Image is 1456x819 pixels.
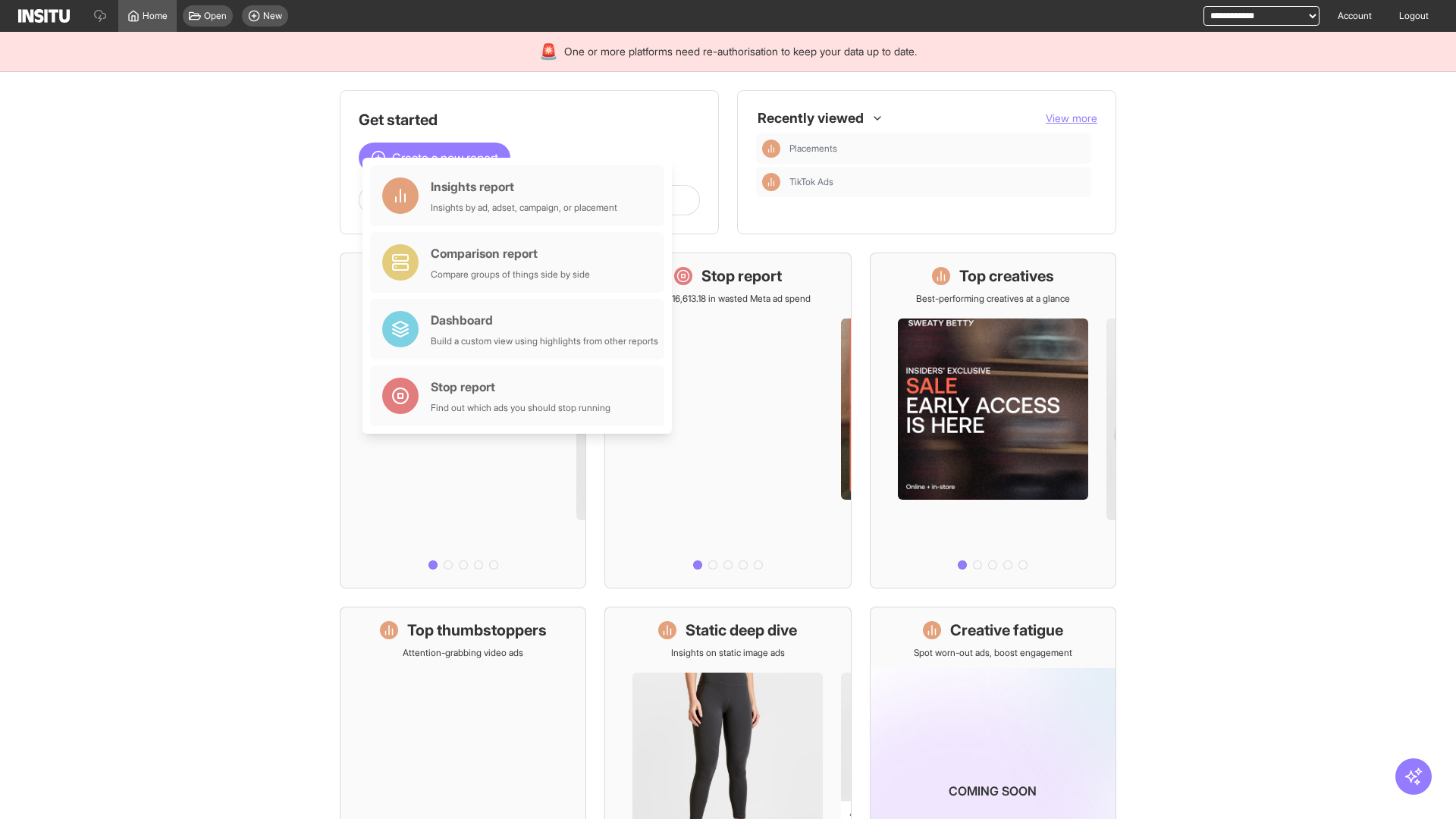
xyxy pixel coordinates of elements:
[701,265,782,287] h1: Stop report
[539,41,558,62] div: 🚨
[431,177,617,196] div: Insights report
[671,647,785,659] p: Insights on static image ads
[789,176,1085,188] span: TikTok Ads
[789,143,1085,155] span: Placements
[789,176,833,188] span: TikTok Ads
[1046,111,1097,126] button: View more
[431,311,658,329] div: Dashboard
[431,202,617,214] div: Insights by ad, adset, campaign, or placement
[604,253,851,588] a: Stop reportSave £16,613.18 in wasted Meta ad spend
[431,244,590,262] div: Comparison report
[762,140,780,158] div: Insights
[403,647,523,659] p: Attention-grabbing video ads
[1046,111,1097,124] span: View more
[18,9,70,23] img: Logo
[870,253,1116,588] a: Top creativesBest-performing creatives at a glance
[686,620,797,641] h1: Static deep dive
[762,173,780,191] div: Insights
[431,402,610,414] div: Find out which ads you should stop running
[916,293,1070,305] p: Best-performing creatives at a glance
[359,143,510,173] button: Create a new report
[431,335,658,347] div: Build a custom view using highlights from other reports
[789,143,837,155] span: Placements
[392,149,498,167] span: Create a new report
[431,268,590,281] div: Compare groups of things side by side
[431,378,610,396] div: Stop report
[204,10,227,22] span: Open
[407,620,547,641] h1: Top thumbstoppers
[263,10,282,22] span: New
[359,109,700,130] h1: Get started
[645,293,811,305] p: Save £16,613.18 in wasted Meta ad spend
[143,10,168,22] span: Home
[959,265,1054,287] h1: Top creatives
[564,44,917,59] span: One or more platforms need re-authorisation to keep your data up to date.
[340,253,586,588] a: What's live nowSee all active ads instantly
